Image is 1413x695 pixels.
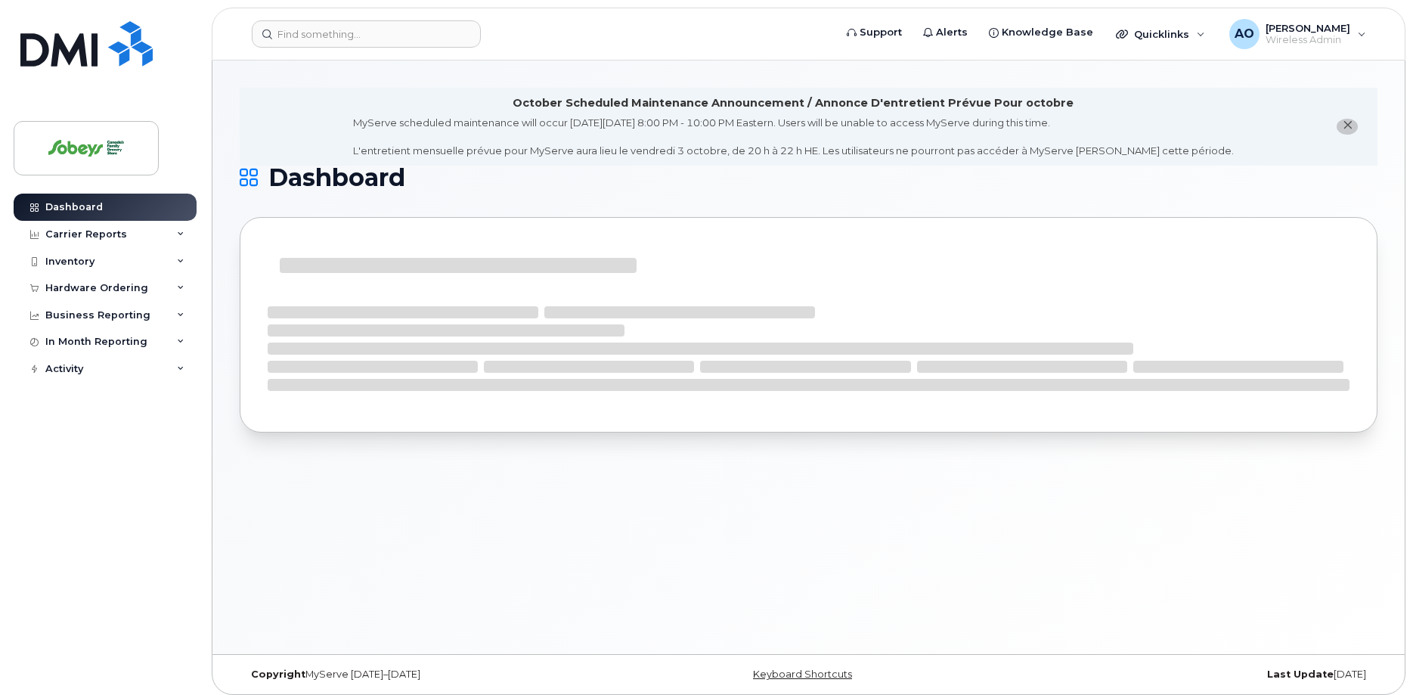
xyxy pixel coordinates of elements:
div: [DATE] [998,669,1377,681]
div: MyServe [DATE]–[DATE] [240,669,619,681]
span: Dashboard [268,166,405,189]
div: October Scheduled Maintenance Announcement / Annonce D'entretient Prévue Pour octobre [513,95,1074,111]
a: Keyboard Shortcuts [753,669,852,680]
strong: Last Update [1267,669,1334,680]
button: close notification [1337,119,1358,135]
div: MyServe scheduled maintenance will occur [DATE][DATE] 8:00 PM - 10:00 PM Eastern. Users will be u... [353,116,1234,158]
strong: Copyright [251,669,305,680]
